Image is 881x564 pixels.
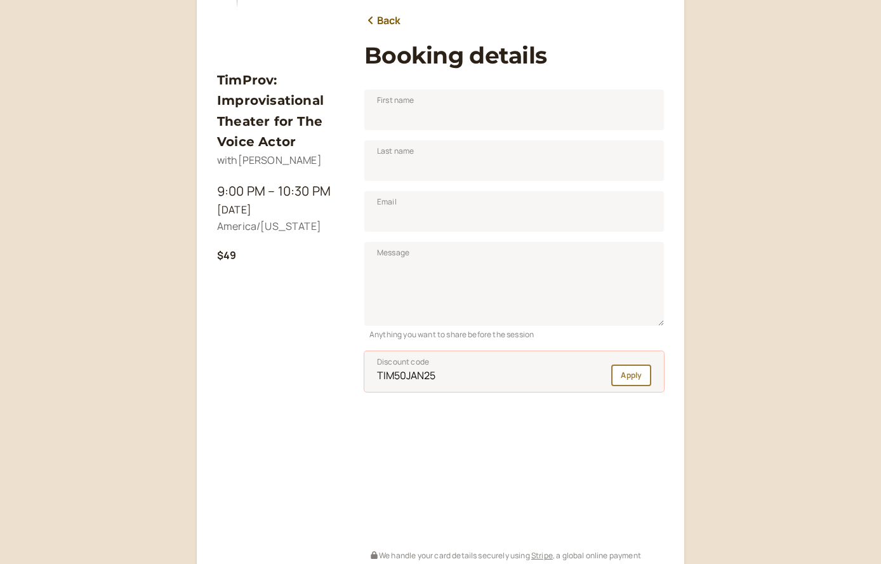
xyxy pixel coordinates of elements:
[217,202,344,218] div: [DATE]
[364,351,664,392] input: Discount code
[377,356,429,368] span: Discount code
[364,140,664,181] input: Last name
[364,191,664,232] input: Email
[364,326,664,340] div: Anything you want to share before the session
[377,246,409,259] span: Message
[362,399,666,547] iframe: Secure payment input frame
[621,370,642,380] span: Apply
[377,145,414,158] span: Last name
[364,42,664,69] h1: Booking details
[364,242,664,326] textarea: Message
[364,90,664,130] input: First name
[611,365,651,386] button: Apply
[217,248,236,262] b: $49
[217,181,344,201] div: 9:00 PM – 10:30 PM
[217,70,344,152] h3: TimProv: Improvisational Theater for The Voice Actor
[217,153,322,167] span: with [PERSON_NAME]
[531,550,553,561] a: Stripe
[364,13,401,29] a: Back
[217,218,344,235] div: America/[US_STATE]
[377,94,414,107] span: First name
[377,196,397,208] span: Email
